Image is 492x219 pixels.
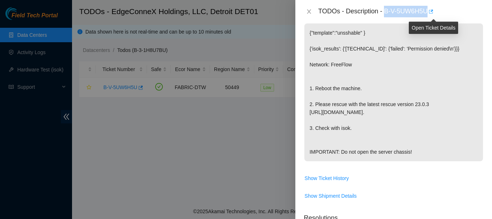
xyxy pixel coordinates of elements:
[409,22,458,34] div: Open Ticket Details
[304,8,314,15] button: Close
[304,190,357,202] button: Show Shipment Details
[306,9,312,14] span: close
[305,192,357,200] span: Show Shipment Details
[305,174,349,182] span: Show Ticket History
[304,172,349,184] button: Show Ticket History
[304,23,483,161] p: {"template":"unsshable" } {'isok_results': {'[TECHNICAL_ID]': {'failed': 'Permission denied\n'}}}...
[318,6,483,17] div: TODOs - Description - B-V-5UW6H5U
